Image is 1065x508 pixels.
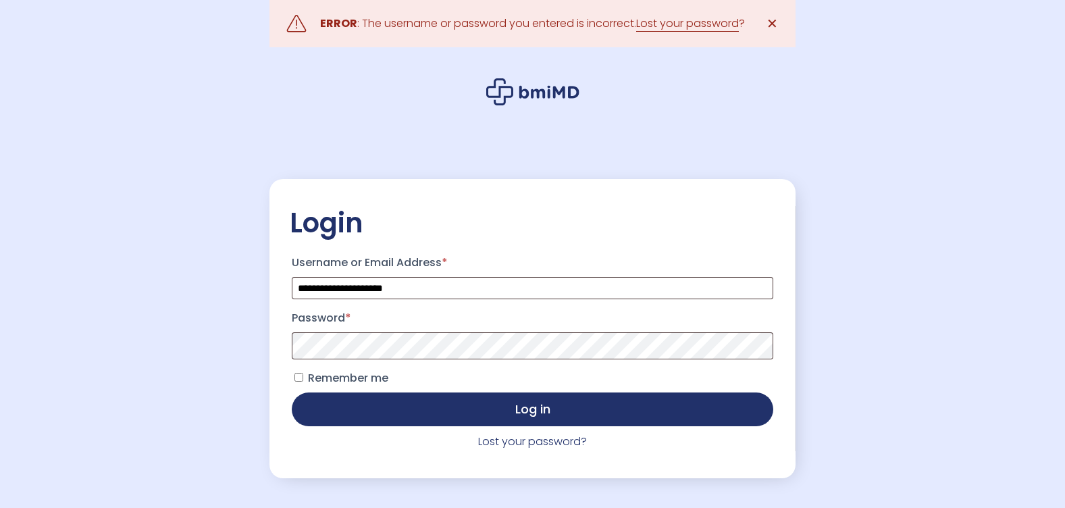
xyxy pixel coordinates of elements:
label: Password [292,307,773,329]
span: Remember me [308,370,388,386]
span: ✕ [767,14,778,33]
div: : The username or password you entered is incorrect. ? [320,14,745,33]
a: Lost your password? [478,434,587,449]
button: Log in [292,392,773,426]
input: Remember me [294,373,303,382]
a: Lost your password [636,16,739,32]
a: ✕ [758,10,785,37]
strong: ERROR [320,16,357,31]
label: Username or Email Address [292,252,773,274]
h2: Login [290,206,775,240]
